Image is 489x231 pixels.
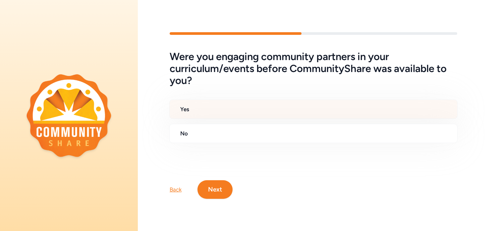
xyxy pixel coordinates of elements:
div: Back [170,186,182,193]
h2: Yes [180,105,452,113]
img: logo [27,74,111,157]
h2: No [180,129,452,137]
button: Next [197,180,233,199]
h5: Were you engaging community partners in your curriculum/events before CommunityShare was availabl... [170,51,457,87]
